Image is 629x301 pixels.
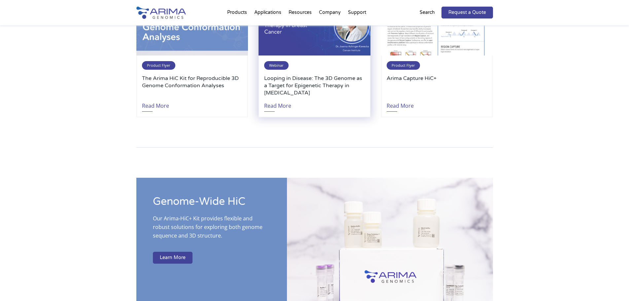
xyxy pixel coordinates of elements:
img: Arima-Genomics-logo [136,7,186,19]
p: Our Arima-HiC+ Kit provides flexible and robust solutions for exploring both genome sequence and ... [153,214,270,245]
span: Product Flyer [387,61,420,70]
a: Read More [264,96,291,112]
a: Looping in Disease: The 3D Genome as a Target for Epigenetic Therapy in [MEDICAL_DATA] [264,75,365,96]
a: Read More [142,96,169,112]
span: Product Flyer [142,61,175,70]
a: Arima Capture HiC+ [387,75,487,96]
a: The Arima HiC Kit for Reproducible 3D Genome Conformation Analyses [142,75,242,96]
p: Search [420,8,435,17]
a: Read More [387,96,414,112]
a: Learn More [153,252,192,264]
h2: Genome-Wide HiC [153,194,270,214]
a: Request a Quote [441,7,493,19]
span: Webinar [264,61,289,70]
